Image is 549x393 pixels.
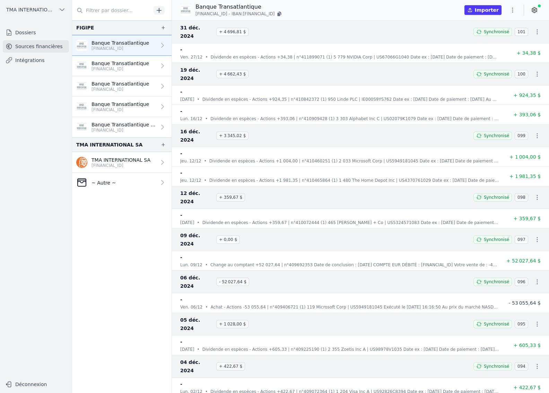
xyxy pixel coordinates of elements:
img: TRANSATLANTIQUE_CMCIBEB1.png [76,60,87,71]
p: - [180,253,182,261]
img: ing.png [76,157,87,168]
span: Synchronisé [484,321,509,327]
span: 16 déc. 2024 [180,127,214,144]
a: Banque Transatlantique [FINANCIAL_ID] [72,97,172,117]
span: 100 [515,70,528,78]
a: Banque Transatlantique ([DATE] au [DATE]) [FINANCIAL_ID] [72,117,172,137]
span: 099 [515,132,528,140]
p: [DATE] [180,219,194,226]
img: TRANSATLANTIQUE_CMCIBEB1.png [76,122,87,133]
div: TMA INTERNATIONAL SA [76,141,142,149]
div: • [205,261,208,268]
span: + 1 981,35 $ [509,173,541,179]
span: TMA INTERNATIONAL SA [6,6,56,13]
div: • [204,158,207,164]
p: - [180,338,182,346]
p: Banque Transatlantique [195,3,283,11]
p: [FINANCIAL_ID] [91,163,150,168]
p: Banque Transatlantique ([DATE] au [DATE]) [91,121,156,128]
p: [FINANCIAL_ID] [91,127,156,133]
p: - [180,45,182,54]
p: [FINANCIAL_ID] [91,87,149,92]
span: + 359,67 $ [216,193,245,202]
span: + 422,67 $ [216,362,245,370]
a: Intégrations [3,54,69,66]
span: 19 déc. 2024 [180,66,214,82]
span: - 52 027,64 $ [216,278,249,286]
div: FIGIPE [76,24,94,32]
img: TRANSATLANTIQUE_CMCIBEB1.png [180,5,191,16]
span: + 1 004,00 $ [509,154,541,160]
img: TRANSATLANTIQUE_CMCIBEB1.png [76,101,87,112]
p: lun. 09/12 [180,261,202,268]
span: 04 déc. 2024 [180,358,214,375]
p: [FINANCIAL_ID] [91,66,149,72]
p: - [180,380,182,388]
span: Synchronisé [484,133,509,139]
p: - [180,88,182,96]
span: + 605,33 $ [513,342,541,348]
span: + 359,67 $ [513,216,541,221]
p: jeu. 12/12 [180,158,201,164]
span: + 1 028,00 $ [216,320,249,328]
p: Banque Transatlantique [91,60,149,67]
span: Synchronisé [484,29,509,35]
p: lun. 16/12 [180,115,202,122]
img: TRANSATLANTIQUE_CMCIBEB1.png [76,81,87,92]
span: Synchronisé [484,195,509,200]
p: ven. 06/12 [180,304,202,311]
p: Dividende en espèces - Actions +393,06 | n°410909428 (1) 3 303 Alphabet Inc C | US02079K1079 Date... [210,115,499,122]
span: - [229,11,230,17]
span: Synchronisé [484,364,509,369]
p: Dividende en espèces - Actions +605,33 | n°409225190 (1) 2 355 Zoetis Inc A | US98978V1035 Date e... [202,346,499,353]
span: Synchronisé [484,237,509,242]
span: IBAN: [FINANCIAL_ID] [232,11,275,17]
p: Dividende en espèces - Actions +34,38 | n°411899071 (1) 5 779 NVIDIA Corp | US67066G1040 Date ex ... [211,54,499,61]
span: + 0,00 $ [216,235,240,244]
a: Banque Transatlantique [FINANCIAL_ID] [72,35,172,56]
p: - [180,211,182,219]
a: Sources financières [3,40,69,53]
p: - [180,295,182,304]
a: Dossiers [3,26,69,39]
span: 098 [515,193,528,202]
span: 096 [515,278,528,286]
p: Banque Transatlantique [91,39,149,46]
div: • [205,304,208,311]
span: - 53 055,64 $ [509,300,541,306]
span: Synchronisé [484,279,509,285]
span: 095 [515,320,528,328]
a: Banque Transatlantique [FINANCIAL_ID] [72,76,172,97]
p: ven. 27/12 [180,54,202,61]
p: Dividende en espèces - Actions +924,35 | n°410842372 (1) 950 Linde PLC | IE000S9YS762 Date ex : [... [202,96,499,103]
p: - [180,169,182,177]
div: • [205,54,208,61]
button: Déconnexion [3,379,69,390]
span: 31 déc. 2024 [180,24,214,40]
span: 097 [515,235,528,244]
span: 05 déc. 2024 [180,316,214,332]
p: [FINANCIAL_ID] [91,107,149,113]
div: • [197,219,200,226]
p: [DATE] [180,96,194,103]
p: - [180,107,182,115]
span: + 4 696,81 $ [216,28,249,36]
span: 101 [515,28,528,36]
p: [FINANCIAL_ID] [91,46,149,51]
p: Dividende en espèces - Actions +1 004,00 | n°410460251 (1) 2 033 Microsoft Corp | US5949181045 Da... [209,158,499,164]
span: + 4 662,43 $ [216,70,249,78]
span: 094 [515,362,528,370]
p: - [180,149,182,158]
span: [FINANCIAL_ID] [195,11,227,17]
span: 06 déc. 2024 [180,274,214,290]
span: + 924,35 $ [513,92,541,98]
a: ~ Autre ~ [72,173,172,193]
input: Filtrer par dossier... [72,4,151,17]
a: Banque Transatlantique [FINANCIAL_ID] [72,56,172,76]
span: + 422,67 $ [513,385,541,390]
p: jeu. 12/12 [180,177,201,184]
p: Achat - Actions -53 055,64 | n°409406721 (1) 119 Microsoft Corp | US5949181045 Exécuté le [DATE] ... [211,304,499,311]
span: Synchronisé [484,71,509,77]
a: TMA INTERNATIONAL SA [FINANCIAL_ID] [72,152,172,173]
p: Banque Transatlantique [91,101,149,108]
